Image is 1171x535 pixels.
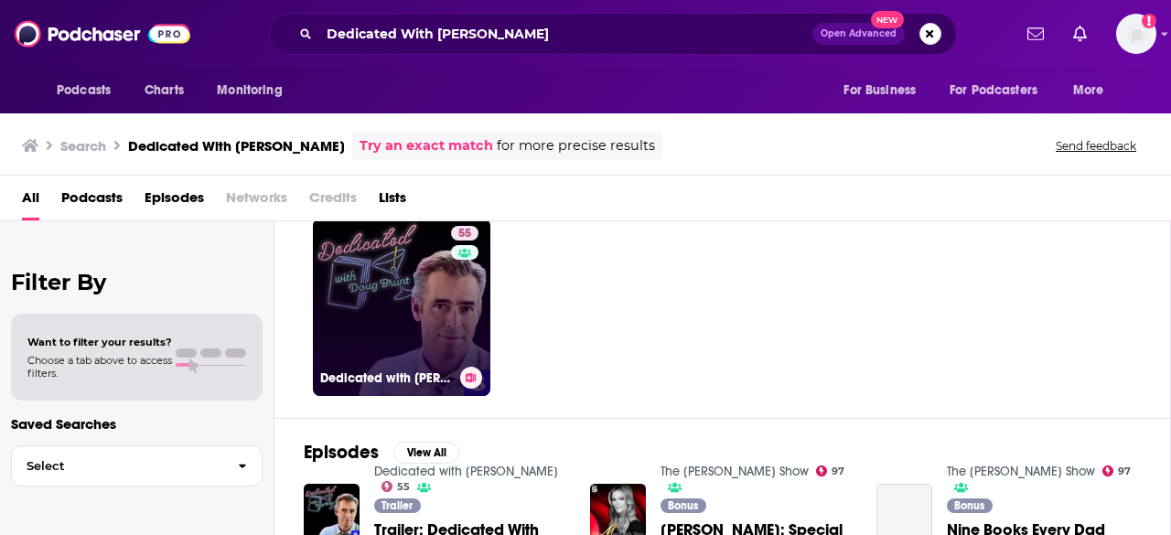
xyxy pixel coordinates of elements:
[1102,465,1132,476] a: 97
[12,460,223,472] span: Select
[320,370,453,386] h3: Dedicated with [PERSON_NAME]
[381,481,411,492] a: 55
[128,137,345,155] h3: Dedicated With [PERSON_NAME]
[1020,18,1051,49] a: Show notifications dropdown
[1116,14,1156,54] img: User Profile
[668,500,698,511] span: Bonus
[309,183,357,220] span: Credits
[61,183,123,220] a: Podcasts
[1060,73,1127,108] button: open menu
[319,19,812,48] input: Search podcasts, credits, & more...
[60,137,106,155] h3: Search
[145,183,204,220] a: Episodes
[458,225,471,243] span: 55
[954,500,984,511] span: Bonus
[831,73,939,108] button: open menu
[812,23,905,45] button: Open AdvancedNew
[1116,14,1156,54] button: Show profile menu
[832,467,844,476] span: 97
[397,483,410,491] span: 55
[1118,467,1131,476] span: 97
[313,219,490,396] a: 55Dedicated with [PERSON_NAME]
[226,183,287,220] span: Networks
[451,226,478,241] a: 55
[27,354,172,380] span: Choose a tab above to access filters.
[947,464,1095,479] a: The Megyn Kelly Show
[816,465,845,476] a: 97
[374,464,558,479] a: Dedicated with Doug Brunt
[1142,14,1156,28] svg: Add a profile image
[27,336,172,348] span: Want to filter your results?
[44,73,134,108] button: open menu
[381,500,413,511] span: Trailer
[57,78,111,103] span: Podcasts
[15,16,190,51] img: Podchaser - Follow, Share and Rate Podcasts
[938,73,1064,108] button: open menu
[843,78,916,103] span: For Business
[393,442,459,464] button: View All
[1066,18,1094,49] a: Show notifications dropdown
[204,73,306,108] button: open menu
[22,183,39,220] a: All
[1116,14,1156,54] span: Logged in as LBPublicity2
[1073,78,1104,103] span: More
[497,135,655,156] span: for more precise results
[217,78,282,103] span: Monitoring
[1050,138,1142,154] button: Send feedback
[11,415,263,433] p: Saved Searches
[871,11,904,28] span: New
[304,441,379,464] h2: Episodes
[145,78,184,103] span: Charts
[950,78,1037,103] span: For Podcasters
[360,135,493,156] a: Try an exact match
[11,269,263,295] h2: Filter By
[11,445,263,487] button: Select
[821,29,897,38] span: Open Advanced
[269,13,957,55] div: Search podcasts, credits, & more...
[133,73,195,108] a: Charts
[661,464,809,479] a: The Megyn Kelly Show
[379,183,406,220] a: Lists
[304,441,459,464] a: EpisodesView All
